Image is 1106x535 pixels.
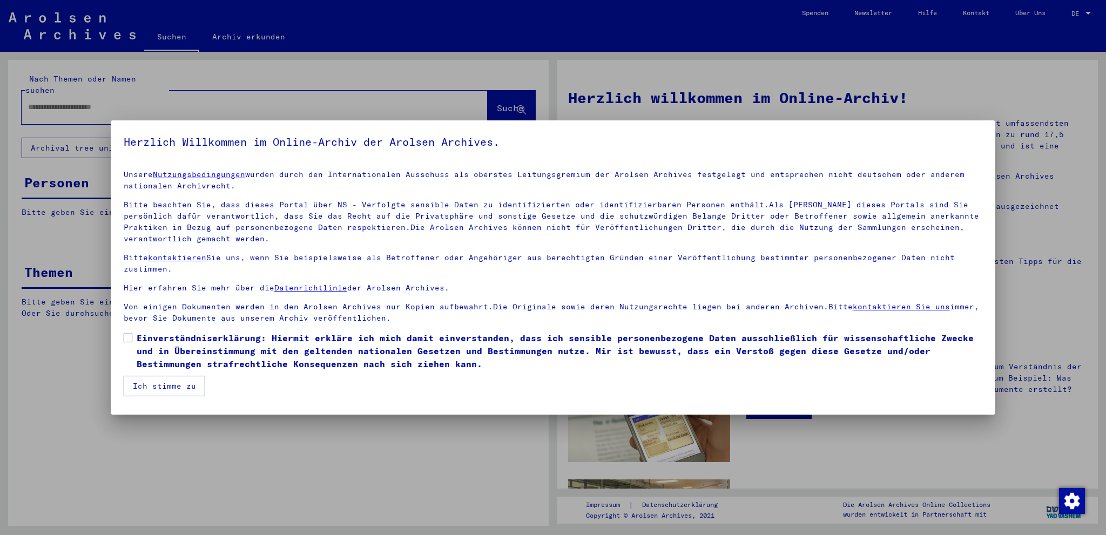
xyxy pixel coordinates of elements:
a: kontaktieren Sie uns [853,302,950,311]
a: Datenrichtlinie [274,283,347,293]
a: kontaktieren [148,253,206,262]
p: Von einigen Dokumenten werden in den Arolsen Archives nur Kopien aufbewahrt.Die Originale sowie d... [124,301,982,324]
a: Nutzungsbedingungen [153,170,245,179]
p: Bitte Sie uns, wenn Sie beispielsweise als Betroffener oder Angehöriger aus berechtigten Gründen ... [124,252,982,275]
h5: Herzlich Willkommen im Online-Archiv der Arolsen Archives. [124,133,982,151]
button: Ich stimme zu [124,376,205,396]
span: Einverständniserklärung: Hiermit erkläre ich mich damit einverstanden, dass ich sensible personen... [137,331,982,370]
p: Unsere wurden durch den Internationalen Ausschuss als oberstes Leitungsgremium der Arolsen Archiv... [124,169,982,192]
img: Zustimmung ändern [1059,488,1085,514]
div: Zustimmung ändern [1058,487,1084,513]
p: Hier erfahren Sie mehr über die der Arolsen Archives. [124,282,982,294]
p: Bitte beachten Sie, dass dieses Portal über NS - Verfolgte sensible Daten zu identifizierten oder... [124,199,982,245]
